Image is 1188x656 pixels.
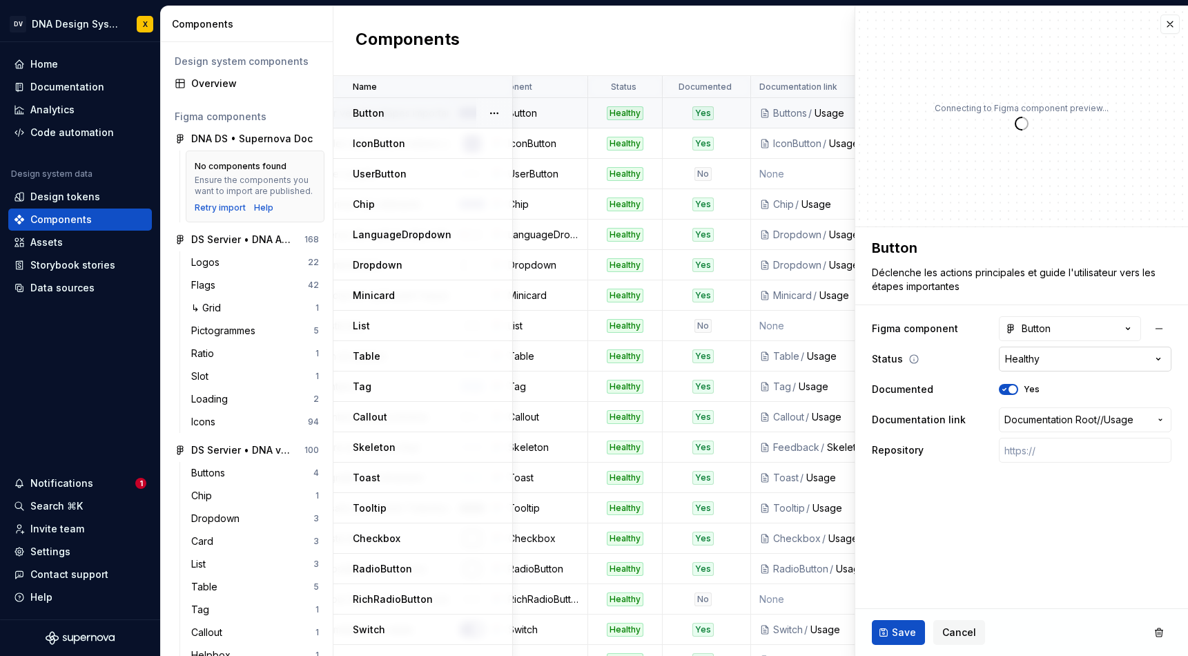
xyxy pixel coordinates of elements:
div: Help [30,590,52,604]
a: DNA DS • Supernova Doc [169,128,324,150]
div: / [812,289,819,302]
div: 94 [308,416,319,427]
div: Usage [836,562,880,576]
div: / [804,410,812,424]
div: 2 [313,394,319,405]
div: Usage [829,137,880,151]
div: / [821,258,829,272]
button: Button [999,316,1141,341]
div: 1 [315,371,319,382]
div: 100 [304,445,319,456]
div: DNA Design System [32,17,120,31]
div: Card [191,534,219,548]
div: Yes [692,380,714,394]
div: Toast [508,471,579,485]
div: 22 [308,257,319,268]
div: 3 [313,536,319,547]
a: Overview [169,73,324,95]
div: Yes [692,106,714,120]
div: No components found [195,161,286,172]
div: Healthy [607,137,643,151]
div: DS Servier • DNA v2.0.0 [191,443,294,457]
div: RadioButton [773,562,828,576]
div: Icons [191,415,221,429]
div: DNA DS • Supernova Doc [191,132,313,146]
div: / [799,349,807,363]
div: Toast [773,471,799,485]
div: Healthy [607,532,643,546]
a: Loading2 [186,388,324,410]
div: Usage [815,106,880,120]
div: Design system data [11,168,92,180]
p: Skeleton [353,441,396,454]
div: Healthy [607,380,643,394]
span: Usage [1104,413,1133,427]
div: Switch [773,623,803,637]
div: Skeleton [827,441,880,454]
div: Yes [692,349,714,363]
p: RadioButton [353,562,412,576]
div: Flags [191,278,221,292]
div: Button [1005,322,1051,336]
p: IconButton [353,137,405,151]
p: Documented [679,81,732,93]
div: Healthy [607,501,643,515]
label: Figma component [872,322,958,336]
div: Retry import [195,202,246,213]
a: Components [8,209,152,231]
div: / [803,623,810,637]
label: Status [872,352,903,366]
p: Minicard [353,289,395,302]
div: Invite team [30,522,84,536]
label: Documented [872,383,933,396]
div: Feedback [773,441,819,454]
p: RichRadioButton [353,592,433,606]
div: 3 [313,559,319,570]
div: Yes [692,137,714,151]
textarea: Déclenche les actions principales et guide l'utilisateur vers les étapes importantes [869,263,1169,296]
a: Analytics [8,99,152,121]
div: Components [172,17,327,31]
a: Pictogrammes5 [186,320,324,342]
label: Yes [1024,384,1040,395]
div: Dropdown [508,258,579,272]
p: Status [611,81,636,93]
p: LanguageDropdown [353,228,451,242]
input: https:// [999,438,1171,463]
p: Dropdown [353,258,402,272]
div: Yes [692,228,714,242]
p: Checkbox [353,532,400,546]
div: Yes [692,289,714,302]
div: Usage [829,228,880,242]
div: Healthy [607,106,643,120]
div: Table [508,349,579,363]
div: Yes [692,623,714,637]
a: Data sources [8,277,152,299]
div: Dropdown [191,512,245,525]
div: DS Servier • DNA Assets [191,233,294,247]
label: Repository [872,443,924,457]
button: Notifications1 [8,472,152,494]
div: / [819,441,827,454]
div: Healthy [607,349,643,363]
button: Search ⌘K [8,495,152,517]
div: Code automation [30,126,114,139]
td: None [751,584,889,615]
div: IconButton [508,137,579,151]
div: Yes [692,410,714,424]
a: ↳ Grid1 [186,297,324,319]
div: Usage [812,410,880,424]
span: Documentation Root / [1004,413,1100,427]
div: IconButton [773,137,821,151]
div: 5 [313,325,319,336]
p: UserButton [353,167,407,181]
div: Pictogrammes [191,324,261,338]
div: 5 [313,581,319,592]
div: Assets [30,235,63,249]
p: List [353,319,370,333]
div: Contact support [30,568,108,581]
div: Healthy [607,228,643,242]
div: Usage [828,532,880,546]
td: None [751,311,889,341]
div: Healthy [607,167,643,181]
